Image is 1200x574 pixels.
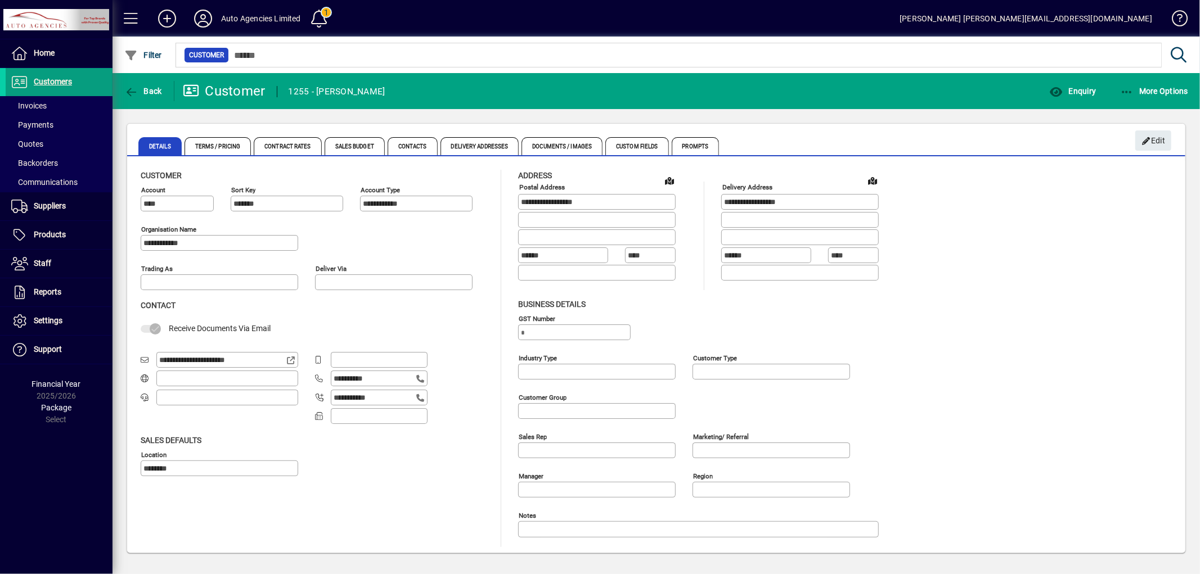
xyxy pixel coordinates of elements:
span: Prompts [672,137,720,155]
span: Terms / Pricing [185,137,251,155]
a: Invoices [6,96,113,115]
mat-label: GST Number [519,314,555,322]
span: Details [138,137,182,155]
mat-label: Account [141,186,165,194]
a: Quotes [6,134,113,153]
mat-label: Industry type [519,354,557,361]
mat-label: Organisation name [141,225,196,233]
span: Contact [141,301,176,310]
a: Reports [6,278,113,306]
span: Products [34,230,66,239]
div: [PERSON_NAME] [PERSON_NAME][EMAIL_ADDRESS][DOMAIN_NAME] [900,10,1152,28]
span: Contract Rates [254,137,321,155]
div: Auto Agencies Limited [221,10,301,28]
mat-label: Customer group [519,393,567,401]
button: Add [149,8,185,29]
mat-label: Account Type [361,186,400,194]
a: View on map [660,171,678,189]
a: Suppliers [6,192,113,220]
span: Back [124,87,162,96]
mat-label: Sales rep [519,432,547,440]
span: Payments [11,120,53,129]
span: Enquiry [1049,87,1096,96]
span: More Options [1120,87,1189,96]
mat-label: Notes [519,511,536,519]
a: Home [6,39,113,67]
span: Custom Fields [605,137,668,155]
span: Address [518,171,552,180]
span: Backorders [11,159,58,168]
a: Support [6,336,113,364]
button: Filter [122,45,165,65]
span: Filter [124,51,162,60]
button: Profile [185,8,221,29]
a: Communications [6,173,113,192]
span: Contacts [388,137,438,155]
button: Back [122,81,165,101]
mat-label: Region [693,472,713,480]
a: Payments [6,115,113,134]
span: Customer [189,49,224,61]
span: Documents / Images [522,137,603,155]
a: Staff [6,250,113,278]
span: Communications [11,178,78,187]
span: Invoices [11,101,47,110]
span: Business details [518,300,586,309]
span: Settings [34,316,62,325]
span: Sales Budget [325,137,385,155]
span: Reports [34,287,61,296]
button: More Options [1117,81,1192,101]
a: Backorders [6,153,113,173]
mat-label: Customer type [693,354,737,361]
span: Customer [141,171,182,180]
span: Home [34,48,55,57]
span: Suppliers [34,201,66,210]
div: 1255 - [PERSON_NAME] [289,83,385,101]
mat-label: Location [141,450,167,458]
span: Staff [34,259,51,268]
button: Edit [1135,130,1171,151]
span: Delivery Addresses [441,137,519,155]
span: Quotes [11,139,43,148]
span: Support [34,345,62,354]
mat-label: Manager [519,472,543,480]
span: Financial Year [32,379,81,388]
div: Customer [183,82,266,100]
span: Sales defaults [141,436,201,445]
span: Customers [34,77,72,86]
span: Receive Documents Via Email [169,324,271,333]
mat-label: Marketing/ Referral [693,432,749,440]
app-page-header-button: Back [113,81,174,101]
a: Products [6,221,113,249]
span: Package [41,403,71,412]
mat-label: Trading as [141,265,173,273]
button: Enquiry [1046,81,1099,101]
a: Settings [6,307,113,335]
a: View on map [864,171,882,189]
mat-label: Deliver via [316,265,347,273]
mat-label: Sort key [231,186,255,194]
a: Knowledge Base [1163,2,1186,39]
span: Edit [1141,132,1166,150]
